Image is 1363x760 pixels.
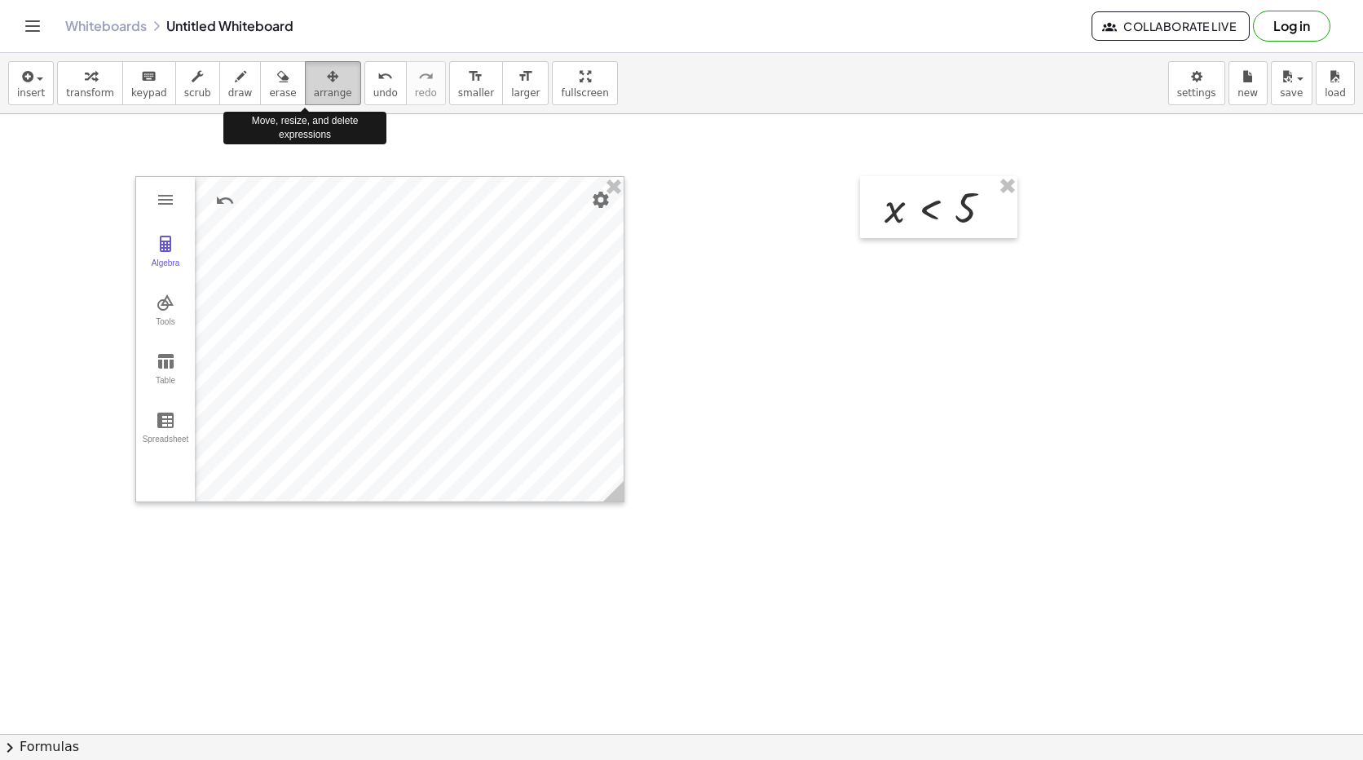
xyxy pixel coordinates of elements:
[561,87,608,99] span: fullscreen
[1177,87,1216,99] span: settings
[223,112,386,144] div: Move, resize, and delete expressions
[1168,61,1225,105] button: settings
[1253,11,1330,42] button: Log in
[458,87,494,99] span: smaller
[415,87,437,99] span: redo
[518,67,533,86] i: format_size
[57,61,123,105] button: transform
[66,87,114,99] span: transform
[1092,11,1250,41] button: Collaborate Live
[1105,19,1236,33] span: Collaborate Live
[8,61,54,105] button: insert
[449,61,503,105] button: format_sizesmaller
[139,435,192,457] div: Spreadsheet
[1280,87,1303,99] span: save
[122,61,176,105] button: keyboardkeypad
[228,87,253,99] span: draw
[586,185,615,214] button: Settings
[373,87,398,99] span: undo
[210,186,240,215] button: Undo
[468,67,483,86] i: format_size
[406,61,446,105] button: redoredo
[552,61,617,105] button: fullscreen
[1325,87,1346,99] span: load
[139,376,192,399] div: Table
[1228,61,1268,105] button: new
[139,258,192,281] div: Algebra
[20,13,46,39] button: Toggle navigation
[418,67,434,86] i: redo
[1237,87,1258,99] span: new
[377,67,393,86] i: undo
[1316,61,1355,105] button: load
[184,87,211,99] span: scrub
[17,87,45,99] span: insert
[141,67,157,86] i: keyboard
[269,87,296,99] span: erase
[502,61,549,105] button: format_sizelarger
[511,87,540,99] span: larger
[305,61,361,105] button: arrange
[139,317,192,340] div: Tools
[175,61,220,105] button: scrub
[156,190,175,210] img: Main Menu
[219,61,262,105] button: draw
[131,87,167,99] span: keypad
[1271,61,1312,105] button: save
[65,18,147,34] a: Whiteboards
[314,87,352,99] span: arrange
[364,61,407,105] button: undoundo
[260,61,305,105] button: erase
